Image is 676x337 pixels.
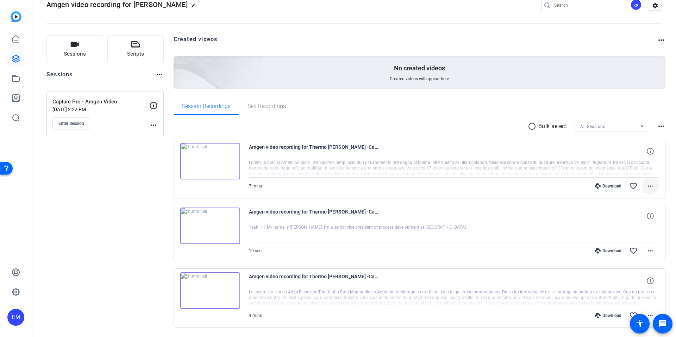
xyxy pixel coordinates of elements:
p: Bulk select [538,122,567,131]
img: thumb-nail [180,208,240,244]
button: Scripts [107,35,164,63]
span: Amgen video recording for Thermo [PERSON_NAME] -Capture Pro - Amgen Video-[PERSON_NAME]-Take 1-20... [249,272,379,289]
div: Download [591,183,625,189]
span: 10 secs [249,248,263,253]
mat-icon: more_horiz [657,122,665,131]
mat-icon: more_horiz [155,70,164,79]
button: Enter Session [52,117,90,129]
span: Amgen video recording for Thermo [PERSON_NAME] -Capture Pro - Amgen Video-[PERSON_NAME]-take 2-20... [249,143,379,160]
span: Scripts [127,50,144,58]
span: Sessions [64,50,86,58]
mat-icon: settings [648,0,662,11]
mat-icon: more_horiz [657,36,665,44]
input: Search [554,1,618,9]
h2: Sessions [46,70,73,84]
span: Enter Session [58,121,84,126]
mat-icon: edit [191,3,200,11]
span: All Sessions [580,124,605,129]
mat-icon: favorite_border [629,311,638,320]
span: 4 mins [249,313,262,318]
img: thumb-nail [180,272,240,309]
mat-icon: favorite_border [629,247,638,255]
mat-icon: more_horiz [646,247,655,255]
img: thumb-nail [180,143,240,179]
mat-icon: radio_button_unchecked [528,122,538,131]
mat-icon: accessibility [636,319,644,328]
span: 7 mins [249,184,262,189]
button: Sessions [46,35,103,63]
span: Amgen video recording for [PERSON_NAME] [46,0,188,9]
p: Capture Pro - Amgen Video [52,98,149,106]
div: Download [591,248,625,254]
span: Session Recordings [182,103,231,109]
mat-icon: favorite_border [629,182,638,190]
div: EM [7,309,24,326]
span: Amgen video recording for Thermo [PERSON_NAME] -Capture Pro - Amgen Video-[PERSON_NAME]-test-2025... [249,208,379,224]
img: blue-gradient.svg [11,11,21,22]
div: Download [591,313,625,318]
mat-icon: more_horiz [149,121,158,129]
mat-icon: more_horiz [646,311,655,320]
mat-icon: more_horiz [646,182,655,190]
p: No created videos [394,64,445,72]
span: Created videos will appear here [390,76,449,82]
p: [DATE] 2:22 PM [52,107,149,112]
h2: Created videos [174,35,657,49]
mat-icon: message [658,319,667,328]
span: Self Recordings [248,103,286,109]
